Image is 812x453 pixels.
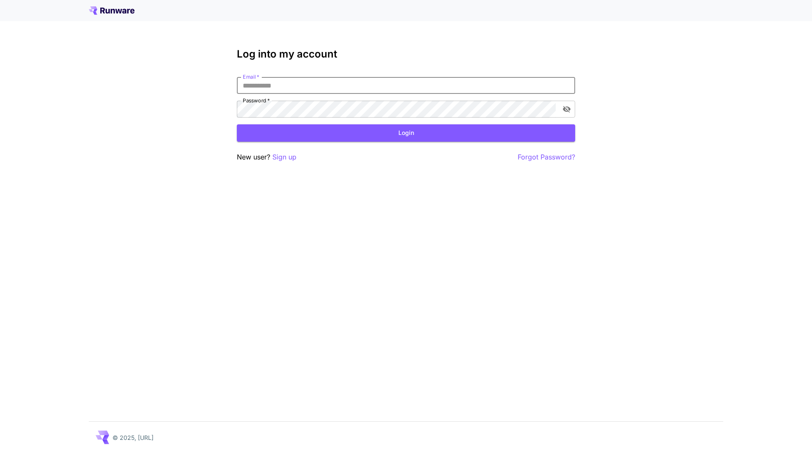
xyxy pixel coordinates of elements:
[243,73,259,80] label: Email
[243,97,270,104] label: Password
[272,152,296,162] button: Sign up
[518,152,575,162] button: Forgot Password?
[237,124,575,142] button: Login
[237,152,296,162] p: New user?
[237,48,575,60] h3: Log into my account
[559,102,574,117] button: toggle password visibility
[112,433,154,442] p: © 2025, [URL]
